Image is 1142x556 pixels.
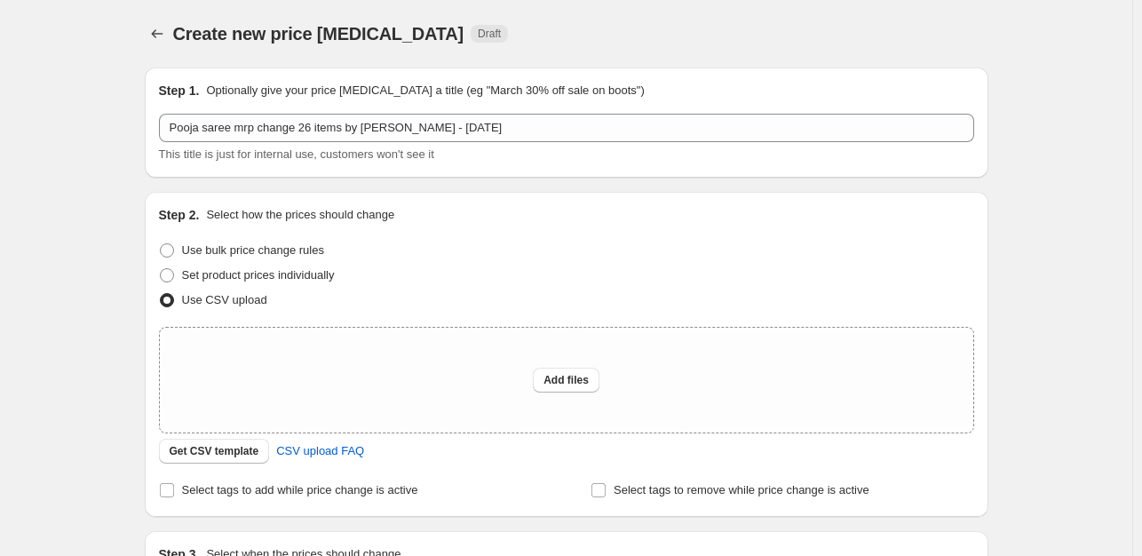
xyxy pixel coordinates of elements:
span: This title is just for internal use, customers won't see it [159,147,434,161]
input: 30% off holiday sale [159,114,974,142]
span: Select tags to add while price change is active [182,483,418,496]
span: Use bulk price change rules [182,243,324,257]
span: CSV upload FAQ [276,442,364,460]
button: Get CSV template [159,439,270,464]
span: Get CSV template [170,444,259,458]
span: Use CSV upload [182,293,267,306]
a: CSV upload FAQ [266,437,375,465]
span: Set product prices individually [182,268,335,282]
span: Select tags to remove while price change is active [614,483,869,496]
button: Price change jobs [145,21,170,46]
button: Add files [533,368,599,393]
span: Add files [543,373,589,387]
span: Draft [478,27,501,41]
p: Optionally give your price [MEDICAL_DATA] a title (eg "March 30% off sale on boots") [206,82,644,99]
span: Create new price [MEDICAL_DATA] [173,24,464,44]
p: Select how the prices should change [206,206,394,224]
h2: Step 1. [159,82,200,99]
h2: Step 2. [159,206,200,224]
